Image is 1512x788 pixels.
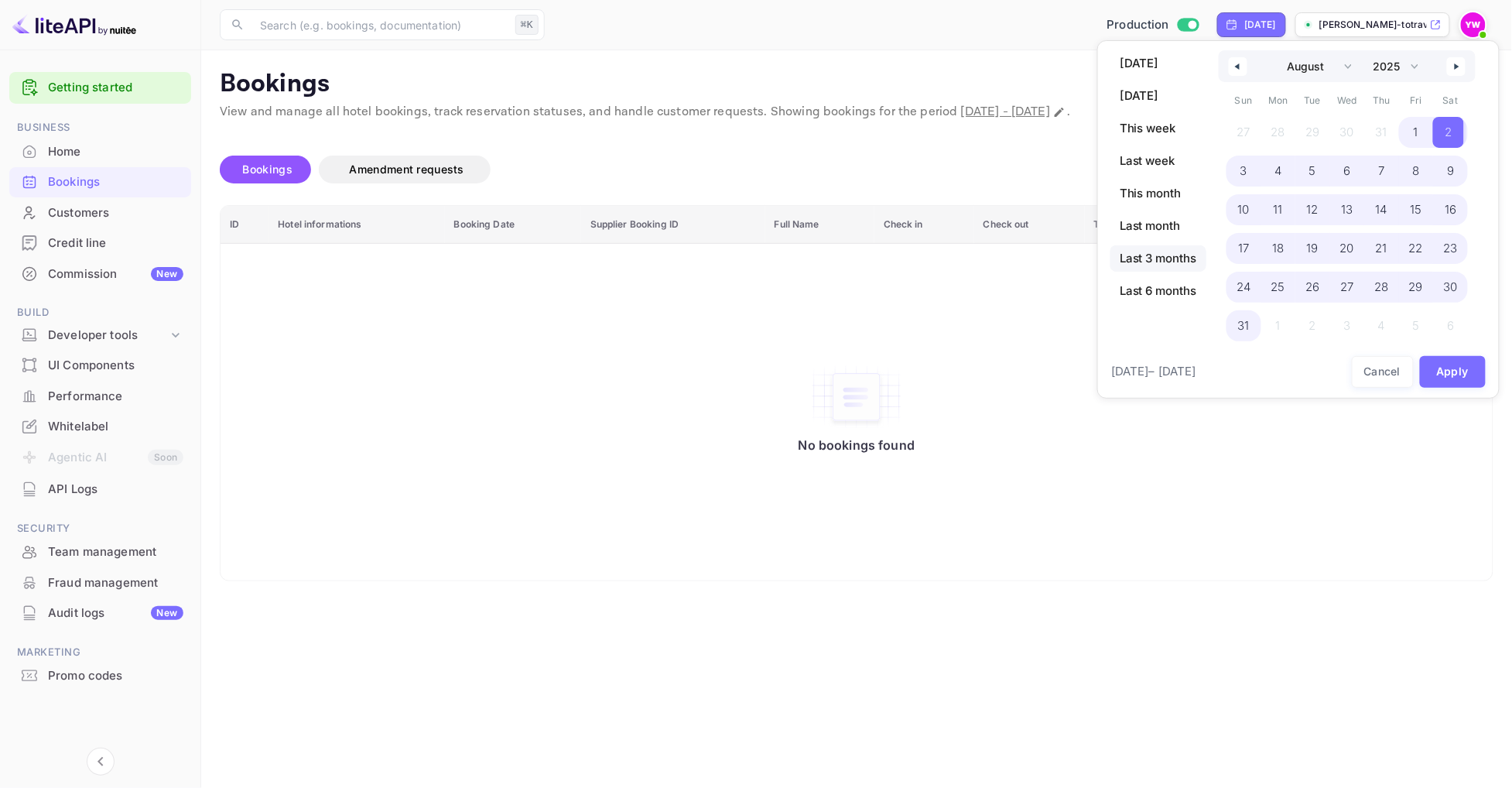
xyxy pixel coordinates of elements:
[1341,196,1353,224] span: 13
[1409,273,1423,301] span: 29
[1399,268,1434,299] button: 29
[1110,50,1206,77] button: [DATE]
[1307,196,1319,224] span: 12
[1433,229,1468,260] button: 23
[1274,157,1281,185] span: 4
[1271,273,1285,301] span: 25
[1343,157,1350,185] span: 6
[1364,229,1399,260] button: 21
[1364,152,1399,183] button: 7
[1433,268,1468,299] button: 30
[1447,157,1454,185] span: 9
[1261,190,1296,221] button: 11
[1399,190,1434,221] button: 15
[1295,152,1330,183] button: 5
[1444,235,1458,262] span: 23
[1399,113,1434,144] button: 1
[1295,268,1330,299] button: 26
[1399,229,1434,260] button: 22
[1272,235,1284,262] span: 18
[1413,157,1420,185] span: 8
[1110,278,1206,304] button: Last 6 months
[1364,190,1399,221] button: 14
[1330,190,1365,221] button: 13
[1376,235,1387,262] span: 21
[1414,118,1418,146] span: 1
[1444,273,1458,301] span: 30
[1411,196,1422,224] span: 15
[1364,268,1399,299] button: 28
[1376,196,1387,224] span: 14
[1375,273,1389,301] span: 28
[1261,229,1296,260] button: 18
[1295,190,1330,221] button: 12
[1261,152,1296,183] button: 4
[1309,157,1316,185] span: 5
[1110,115,1206,142] button: This week
[1399,88,1434,113] span: Fri
[1330,152,1365,183] button: 6
[1420,356,1486,388] button: Apply
[1379,157,1385,185] span: 7
[1340,273,1353,301] span: 27
[1295,88,1330,113] span: Tue
[1261,268,1296,299] button: 25
[1433,190,1468,221] button: 16
[1226,268,1261,299] button: 24
[1433,152,1468,183] button: 9
[1274,196,1283,224] span: 11
[1237,273,1250,301] span: 24
[1226,307,1261,337] button: 31
[1433,88,1468,113] span: Sat
[1409,235,1423,262] span: 22
[1307,235,1319,262] span: 19
[1110,148,1206,174] button: Last week
[1110,180,1206,207] button: This month
[1110,83,1206,109] button: [DATE]
[1238,235,1249,262] span: 17
[1305,273,1319,301] span: 26
[1364,88,1399,113] span: Thu
[1111,363,1196,381] span: [DATE] – [DATE]
[1226,152,1261,183] button: 3
[1433,113,1468,144] button: 2
[1240,157,1247,185] span: 3
[1295,229,1330,260] button: 19
[1445,196,1456,224] span: 16
[1261,88,1296,113] span: Mon
[1110,245,1206,272] button: Last 3 months
[1330,88,1365,113] span: Wed
[1340,235,1354,262] span: 20
[1330,268,1365,299] button: 27
[1238,196,1250,224] span: 10
[1238,312,1250,340] span: 31
[1110,213,1206,239] button: Last month
[1330,229,1365,260] button: 20
[1445,118,1452,146] span: 2
[1352,356,1414,388] button: Cancel
[1226,229,1261,260] button: 17
[1399,152,1434,183] button: 8
[1226,190,1261,221] button: 10
[1226,88,1261,113] span: Sun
